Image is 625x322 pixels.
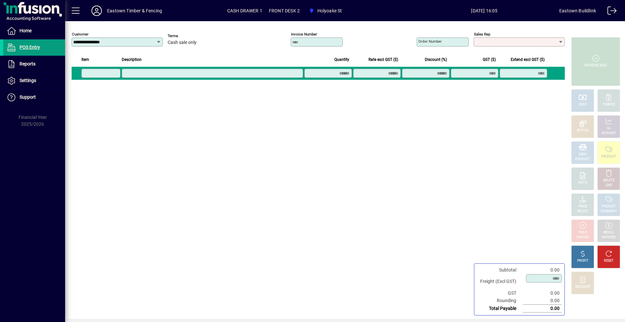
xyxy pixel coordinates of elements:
mat-label: Sales rep [474,32,490,36]
div: HOLD [578,230,587,235]
span: GST ($) [483,56,496,63]
td: Subtotal [477,266,523,274]
div: Eastown Buildlink [559,6,596,16]
span: Holyoake St [306,5,344,17]
a: Support [3,89,65,105]
div: INVOICES [602,235,616,240]
div: PRICE [578,204,587,209]
span: Holyoake St [317,6,342,16]
div: DELETE [603,178,614,183]
div: DISCOUNT [575,285,590,289]
td: Rounding [477,297,523,305]
span: Item [81,56,89,63]
div: GL [607,126,611,131]
span: Home [20,28,32,33]
span: Terms [168,34,207,38]
button: Profile [86,5,107,17]
div: PROFIT [577,259,588,263]
mat-label: Customer [72,32,89,36]
span: Reports [20,61,35,66]
div: PRODUCT [601,204,616,209]
a: Settings [3,73,65,89]
span: CASH DRAWER 1 [227,6,262,16]
span: Extend excl GST ($) [511,56,545,63]
div: RESET [604,259,614,263]
td: Freight (Excl GST) [477,274,523,289]
span: Discount (%) [425,56,447,63]
td: 0.00 [523,305,562,313]
span: Settings [20,78,36,83]
a: Home [3,23,65,39]
div: CASH [578,102,587,107]
div: CHARGE [603,102,615,107]
span: FRONT DESK 2 [269,6,300,16]
span: Description [122,56,142,63]
mat-label: Order number [418,39,442,44]
span: POS Entry [20,45,40,50]
div: Eastown Timber & Fencing [107,6,162,16]
div: ACCOUNT [601,131,616,136]
span: Cash sale only [168,40,197,45]
mat-label: Invoice number [291,32,317,36]
span: Support [20,94,36,100]
span: [DATE] 16:05 [410,6,559,16]
div: PRODUCT [601,154,616,159]
div: PRODUCT [575,157,590,162]
div: EFTPOS [577,128,589,133]
div: NOTE [578,180,587,185]
a: Logout [603,1,617,22]
td: 0.00 [523,297,562,305]
div: PROCESS SALE [584,63,607,68]
div: SUMMARY [601,209,617,214]
div: RECALL [603,230,615,235]
td: GST [477,289,523,297]
span: Quantity [334,56,349,63]
a: Reports [3,56,65,72]
div: LINE [605,183,612,188]
div: SELECT [577,209,589,214]
div: MISC [579,152,587,157]
span: Rate excl GST ($) [368,56,398,63]
td: Total Payable [477,305,523,313]
div: INVOICE [576,235,589,240]
td: 0.00 [523,289,562,297]
td: 0.00 [523,266,562,274]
